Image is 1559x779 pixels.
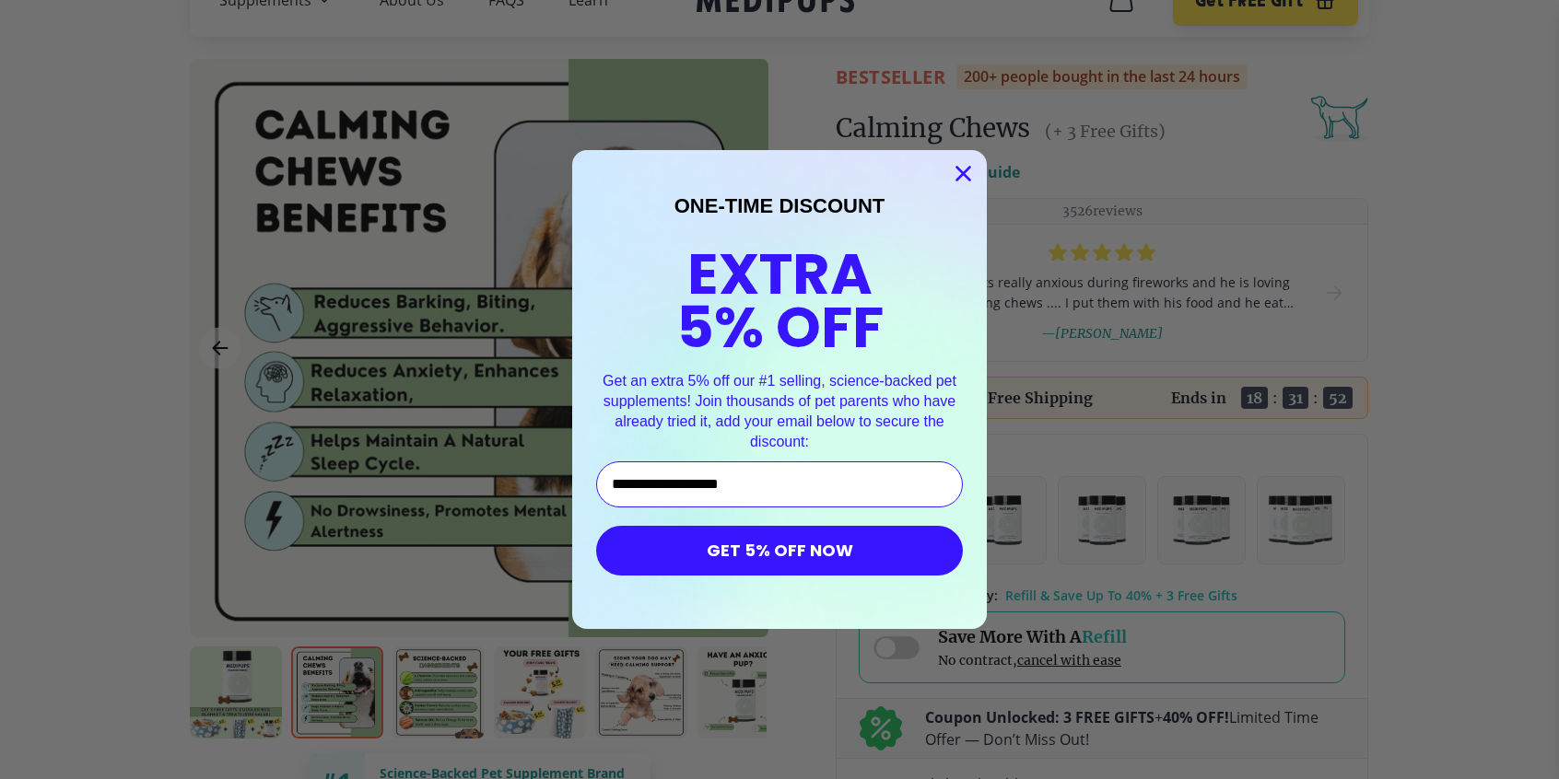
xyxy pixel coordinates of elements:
button: Close dialog [947,157,979,190]
span: EXTRA [687,234,873,314]
span: 5% OFF [676,287,884,367]
span: ONE-TIME DISCOUNT [674,194,885,217]
button: GET 5% OFF NOW [596,526,963,576]
span: Get an extra 5% off our #1 selling, science-backed pet supplements! Join thousands of pet parents... [603,373,956,448]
